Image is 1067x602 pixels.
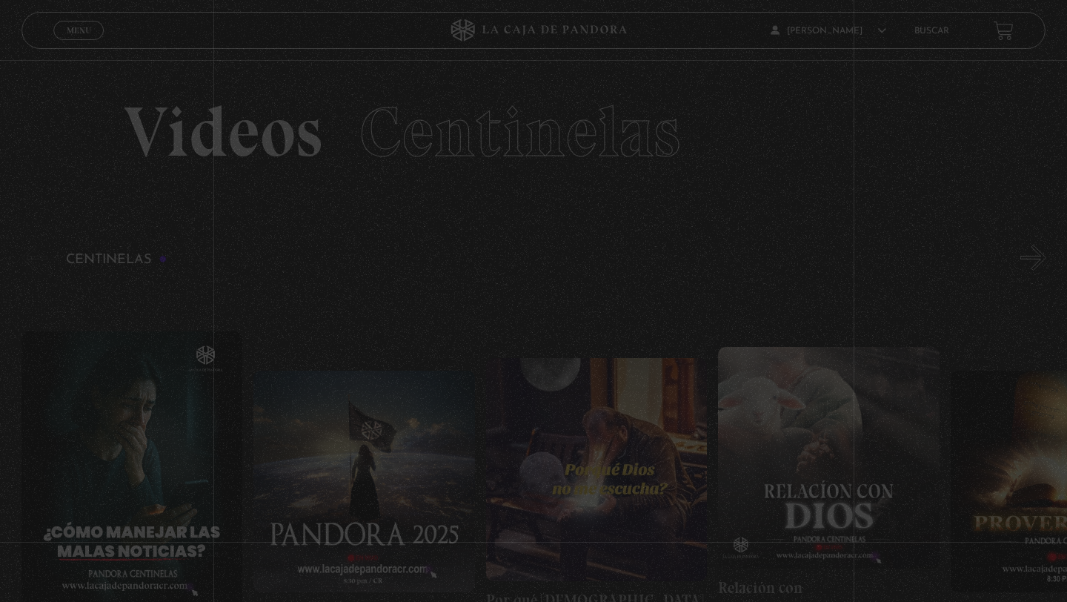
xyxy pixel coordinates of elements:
[66,253,167,267] h3: Centinelas
[914,27,949,36] a: Buscar
[21,245,47,271] button: Previous
[67,26,91,35] span: Menu
[62,39,96,49] span: Cerrar
[771,27,886,36] span: [PERSON_NAME]
[994,21,1014,41] a: View your shopping cart
[1020,245,1046,271] button: Next
[124,97,943,168] h2: Videos
[359,90,680,174] span: Centinelas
